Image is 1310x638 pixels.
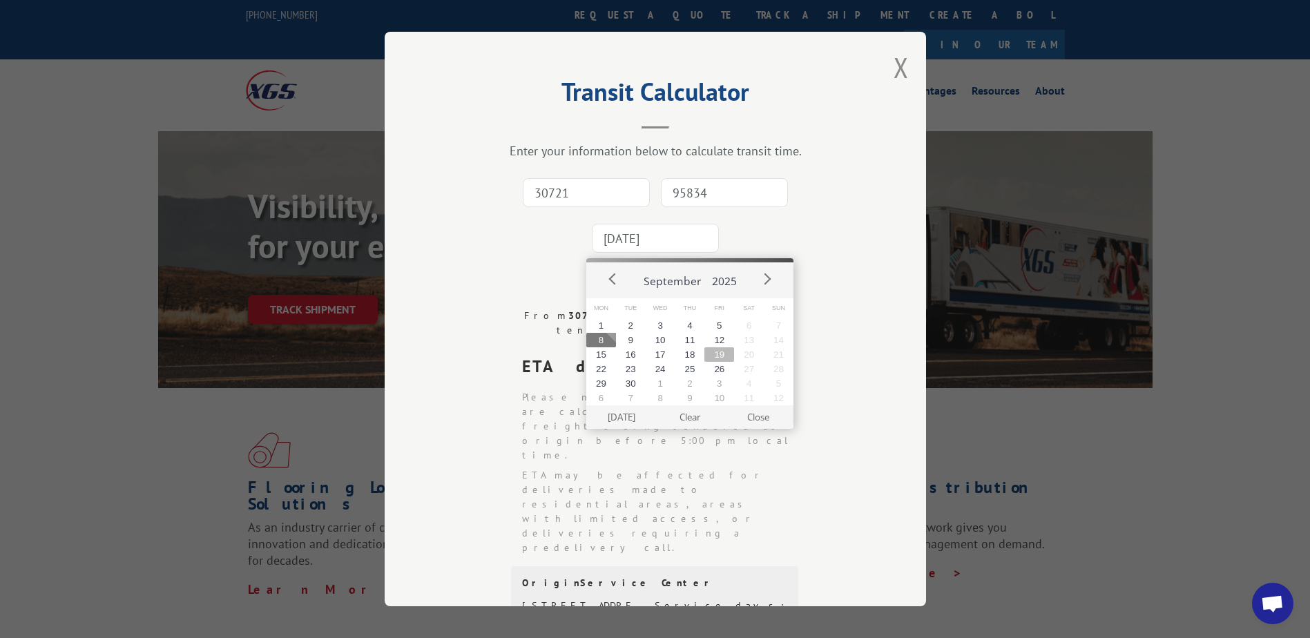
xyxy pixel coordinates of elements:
button: Close [724,405,793,429]
button: 16 [616,347,646,362]
button: 7 [616,391,646,405]
button: Close modal [894,49,909,86]
button: 19 [704,347,734,362]
button: 9 [675,391,705,405]
button: 14 [764,333,793,347]
input: Tender Date [592,224,719,253]
button: 1 [646,376,675,391]
li: Please note that ETA dates are calculated based on freight being tendered at origin before 5:00 p... [522,390,800,463]
button: 2025 [706,262,742,294]
button: Clear [656,405,724,429]
button: 21 [764,347,793,362]
span: Fri [704,298,734,318]
button: 15 [586,347,616,362]
div: Origin Service Center [522,577,787,589]
button: 20 [734,347,764,362]
button: 12 [704,333,734,347]
input: Origin Zip [523,178,650,207]
button: 3 [704,376,734,391]
button: 2 [675,376,705,391]
button: 4 [734,376,764,391]
span: Mon [586,298,616,318]
button: 10 [646,333,675,347]
button: 30 [616,376,646,391]
button: 6 [586,391,616,405]
input: Dest. Zip [661,178,788,207]
span: Sun [764,298,793,318]
h2: Transit Calculator [454,82,857,108]
li: ETA may be affected for deliveries made to residential areas, areas with limited access, or deliv... [522,468,800,555]
button: 23 [616,362,646,376]
div: Enter your information below to calculate transit time. [454,143,857,159]
button: 5 [764,376,793,391]
button: 4 [675,318,705,333]
button: September [638,262,706,294]
button: 2 [616,318,646,333]
button: 5 [704,318,734,333]
button: 1 [586,318,616,333]
button: 27 [734,362,764,376]
strong: 30721 [568,309,608,322]
button: 26 [704,362,734,376]
button: 6 [734,318,764,333]
button: 3 [646,318,675,333]
span: Sat [734,298,764,318]
div: Service days: [655,600,787,612]
button: 12 [764,391,793,405]
button: 24 [646,362,675,376]
div: From to . Based on a tender date of [511,309,800,338]
span: Thu [675,298,705,318]
div: ETA date is [522,354,800,379]
button: 22 [586,362,616,376]
button: 17 [646,347,675,362]
span: Tue [616,298,646,318]
button: Next [756,269,777,289]
button: 8 [646,391,675,405]
button: 13 [734,333,764,347]
button: 25 [675,362,705,376]
button: 28 [764,362,793,376]
button: 29 [586,376,616,391]
button: 8 [586,333,616,347]
button: [DATE] [588,405,656,429]
button: 11 [734,391,764,405]
span: Wed [646,298,675,318]
button: 9 [616,333,646,347]
button: 18 [675,347,705,362]
button: Prev [603,269,624,289]
button: 10 [704,391,734,405]
div: Open chat [1252,583,1293,624]
button: 11 [675,333,705,347]
button: 7 [764,318,793,333]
